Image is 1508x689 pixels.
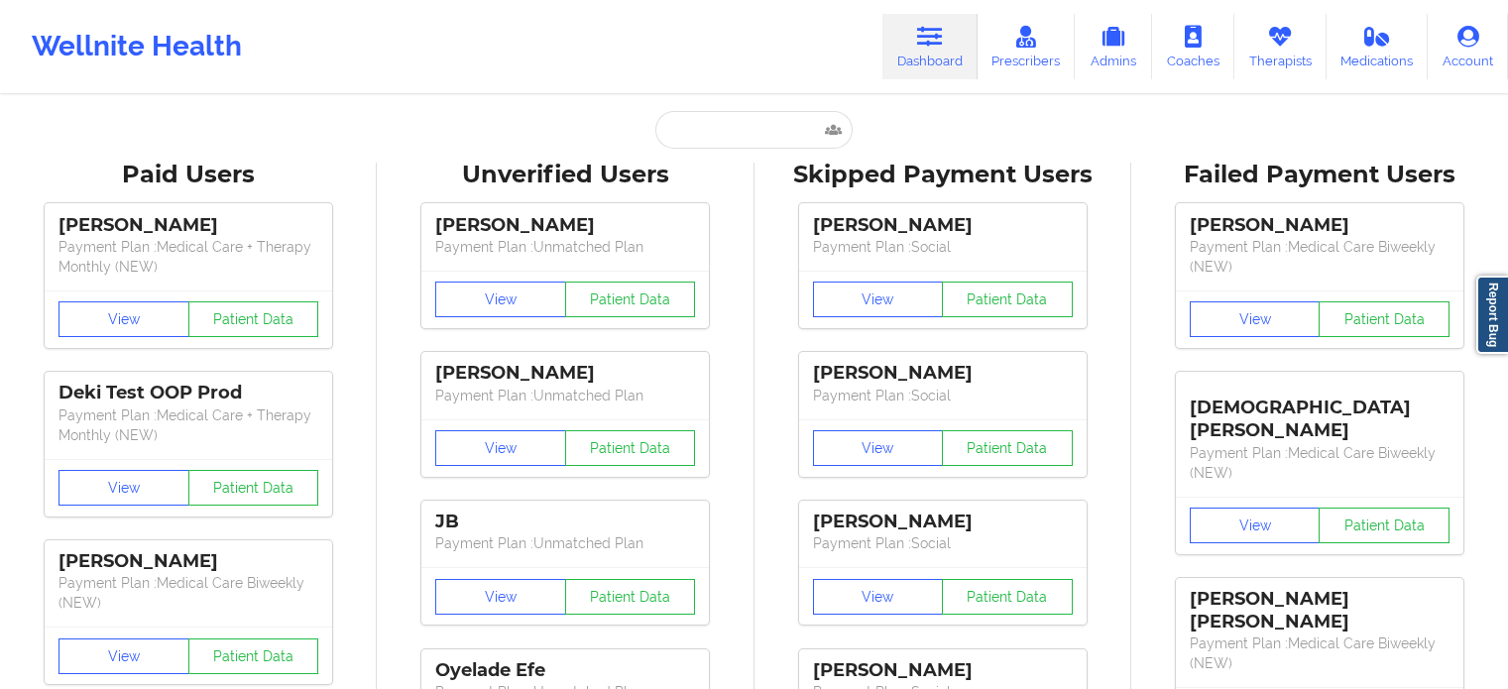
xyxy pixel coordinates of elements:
button: Patient Data [1319,301,1450,337]
a: Medications [1327,14,1429,79]
div: Failed Payment Users [1145,160,1494,190]
button: View [435,430,566,466]
div: Deki Test OOP Prod [58,382,318,404]
button: View [58,301,189,337]
div: Skipped Payment Users [768,160,1117,190]
p: Payment Plan : Medical Care Biweekly (NEW) [1190,237,1450,277]
div: [PERSON_NAME] [435,214,695,237]
a: Therapists [1234,14,1327,79]
div: [PERSON_NAME] [435,362,695,385]
p: Payment Plan : Unmatched Plan [435,533,695,553]
p: Payment Plan : Medical Care + Therapy Monthly (NEW) [58,405,318,445]
div: Oyelade Efe [435,659,695,682]
p: Payment Plan : Medical Care Biweekly (NEW) [1190,443,1450,483]
p: Payment Plan : Social [813,533,1073,553]
button: View [58,638,189,674]
a: Admins [1075,14,1152,79]
p: Payment Plan : Social [813,386,1073,405]
button: View [813,430,944,466]
button: Patient Data [942,579,1073,615]
a: Coaches [1152,14,1234,79]
button: View [1190,508,1321,543]
a: Account [1428,14,1508,79]
button: Patient Data [188,638,319,674]
div: [DEMOGRAPHIC_DATA][PERSON_NAME] [1190,382,1450,442]
button: View [435,579,566,615]
button: Patient Data [942,282,1073,317]
p: Payment Plan : Social [813,237,1073,257]
a: Dashboard [882,14,978,79]
div: [PERSON_NAME] [813,362,1073,385]
button: View [1190,301,1321,337]
div: [PERSON_NAME] [813,214,1073,237]
a: Report Bug [1476,276,1508,354]
p: Payment Plan : Medical Care Biweekly (NEW) [1190,633,1450,673]
div: [PERSON_NAME] [58,214,318,237]
button: View [435,282,566,317]
p: Payment Plan : Unmatched Plan [435,386,695,405]
p: Payment Plan : Unmatched Plan [435,237,695,257]
button: Patient Data [942,430,1073,466]
div: [PERSON_NAME] [813,659,1073,682]
button: View [813,282,944,317]
button: View [813,579,944,615]
div: JB [435,511,695,533]
div: [PERSON_NAME] [813,511,1073,533]
button: Patient Data [188,301,319,337]
div: [PERSON_NAME] [58,550,318,573]
a: Prescribers [978,14,1076,79]
p: Payment Plan : Medical Care Biweekly (NEW) [58,573,318,613]
div: [PERSON_NAME] [1190,214,1450,237]
button: Patient Data [565,282,696,317]
div: [PERSON_NAME] [PERSON_NAME] [1190,588,1450,633]
button: View [58,470,189,506]
button: Patient Data [188,470,319,506]
button: Patient Data [565,430,696,466]
button: Patient Data [565,579,696,615]
p: Payment Plan : Medical Care + Therapy Monthly (NEW) [58,237,318,277]
button: Patient Data [1319,508,1450,543]
div: Unverified Users [391,160,740,190]
div: Paid Users [14,160,363,190]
